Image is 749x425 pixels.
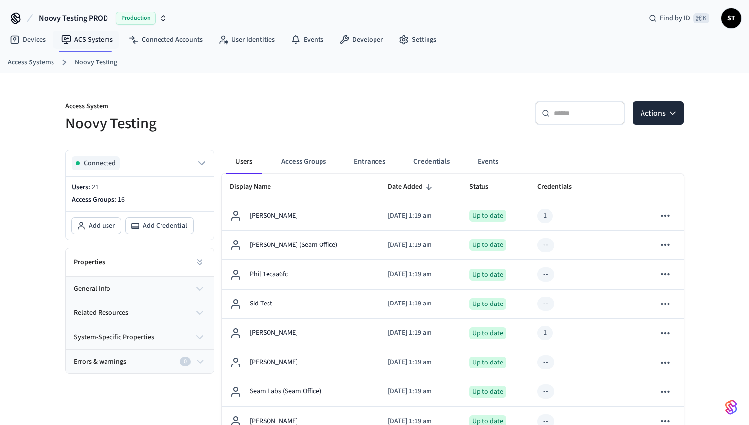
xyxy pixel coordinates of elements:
[283,31,331,49] a: Events
[543,328,547,338] div: 1
[470,150,506,174] button: Events
[388,211,453,221] p: [DATE] 1:19 am
[660,13,690,23] span: Find by ID
[116,12,156,25] span: Production
[693,13,709,23] span: ⌘ K
[469,386,506,398] div: Up to date
[65,114,369,134] h5: Noovy Testing
[388,386,453,397] p: [DATE] 1:19 am
[92,182,99,192] span: 21
[250,211,298,221] p: [PERSON_NAME]
[2,31,53,49] a: Devices
[405,150,458,174] button: Credentials
[180,357,191,366] div: 0
[543,357,548,367] div: --
[250,269,288,280] p: Phil 1ecaa6fc
[118,195,125,205] span: 16
[388,328,453,338] p: [DATE] 1:19 am
[722,9,740,27] span: ST
[74,332,154,343] span: system-specific properties
[72,195,208,205] p: Access Groups:
[66,301,214,325] button: related resources
[250,328,298,338] p: [PERSON_NAME]
[72,218,121,234] button: Add user
[65,101,369,114] p: Access System
[388,240,453,250] p: [DATE] 1:19 am
[72,156,208,170] button: Connected
[211,31,283,49] a: User Identities
[469,298,506,310] div: Up to date
[89,221,115,231] span: Add user
[66,325,214,349] button: system-specific properties
[388,357,453,367] p: [DATE] 1:19 am
[53,31,121,49] a: ACS Systems
[543,211,547,221] div: 1
[250,386,321,397] p: Seam Labs (Seam Office)
[84,158,116,168] span: Connected
[74,284,110,294] span: general info
[469,327,506,339] div: Up to date
[469,269,506,281] div: Up to date
[721,8,741,28] button: ST
[543,299,548,309] div: --
[250,240,337,250] p: [PERSON_NAME] (Seam Office)
[75,58,117,68] a: Noovy Testing
[388,180,435,195] span: Date Added
[469,210,506,222] div: Up to date
[725,399,737,415] img: SeamLogoGradient.69752ec5.svg
[388,269,453,280] p: [DATE] 1:19 am
[226,150,262,174] button: Users
[388,299,453,309] p: [DATE] 1:19 am
[469,180,501,195] span: Status
[273,150,334,174] button: Access Groups
[74,308,128,318] span: related resources
[633,101,684,125] button: Actions
[250,299,272,309] p: Sid Test
[250,357,298,367] p: [PERSON_NAME]
[641,9,717,27] div: Find by ID⌘ K
[66,350,214,373] button: Errors & warnings0
[74,257,105,267] h2: Properties
[121,31,211,49] a: Connected Accounts
[230,180,284,195] span: Display Name
[143,221,187,231] span: Add Credential
[543,386,548,397] div: --
[469,357,506,368] div: Up to date
[66,277,214,301] button: general info
[126,218,193,234] button: Add Credential
[543,269,548,280] div: --
[543,240,548,250] div: --
[537,180,585,195] span: Credentials
[39,12,108,24] span: Noovy Testing PROD
[469,239,506,251] div: Up to date
[331,31,391,49] a: Developer
[346,150,393,174] button: Entrances
[8,58,54,68] a: Access Systems
[74,357,126,367] span: Errors & warnings
[72,182,208,193] p: Users:
[391,31,444,49] a: Settings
